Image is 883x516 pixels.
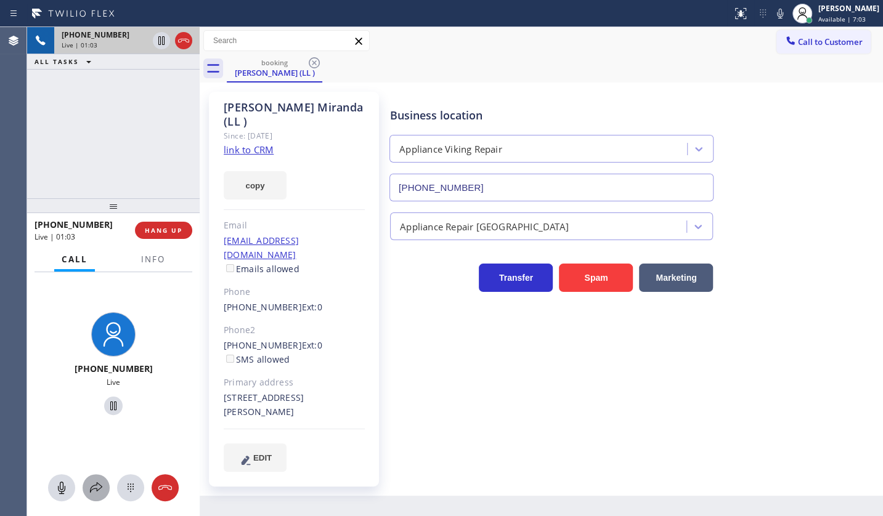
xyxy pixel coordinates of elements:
[152,474,179,501] button: Hang up
[224,285,365,299] div: Phone
[135,222,192,239] button: HANG UP
[224,391,365,419] div: [STREET_ADDRESS][PERSON_NAME]
[62,30,129,40] span: [PHONE_NUMBER]
[776,30,871,54] button: Call to Customer
[224,376,365,390] div: Primary address
[390,107,713,124] div: Business location
[35,57,79,66] span: ALL TASKS
[27,54,104,69] button: ALL TASKS
[224,100,365,129] div: [PERSON_NAME] Miranda (LL )
[224,263,299,275] label: Emails allowed
[771,5,789,22] button: Mute
[389,174,714,201] input: Phone Number
[818,15,866,23] span: Available | 7:03
[175,32,192,49] button: Hang up
[83,474,110,501] button: Open directory
[224,339,302,351] a: [PHONE_NUMBER]
[145,226,182,235] span: HANG UP
[818,3,879,14] div: [PERSON_NAME]
[228,67,321,78] div: [PERSON_NAME] (LL )
[226,355,234,363] input: SMS allowed
[204,31,369,50] input: Search
[224,353,290,365] label: SMS allowed
[134,248,173,272] button: Info
[54,248,95,272] button: Call
[117,474,144,501] button: Open dialpad
[224,235,299,260] a: [EMAIL_ADDRESS][DOMAIN_NAME]
[35,232,75,242] span: Live | 01:03
[153,32,170,49] button: Hold Customer
[302,339,322,351] span: Ext: 0
[224,219,365,233] div: Email
[48,474,75,501] button: Mute
[228,55,321,81] div: William Miranda (LL )
[35,219,113,230] span: [PHONE_NUMBER]
[62,254,87,265] span: Call
[228,58,321,67] div: booking
[399,142,502,156] div: Appliance Viking Repair
[226,264,234,272] input: Emails allowed
[559,264,633,292] button: Spam
[224,129,365,143] div: Since: [DATE]
[224,443,287,472] button: EDIT
[302,301,322,313] span: Ext: 0
[224,143,274,156] a: link to CRM
[141,254,165,265] span: Info
[253,453,272,462] span: EDIT
[75,363,153,374] span: [PHONE_NUMBER]
[479,264,553,292] button: Transfer
[224,301,302,313] a: [PHONE_NUMBER]
[639,264,713,292] button: Marketing
[400,219,569,233] div: Appliance Repair [GEOGRAPHIC_DATA]
[62,41,97,49] span: Live | 01:03
[798,36,863,47] span: Call to Customer
[224,171,287,200] button: copy
[107,377,120,387] span: Live
[104,397,123,415] button: Hold Customer
[224,323,365,337] div: Phone2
